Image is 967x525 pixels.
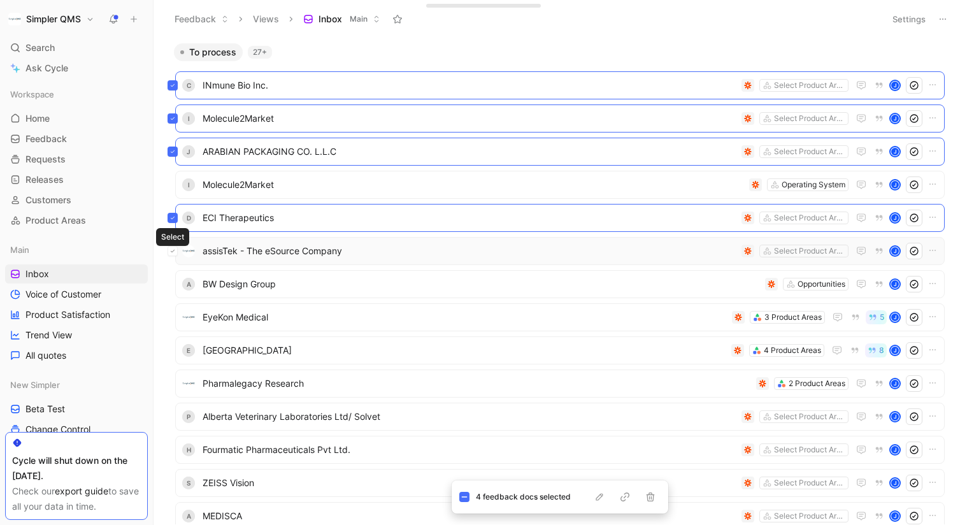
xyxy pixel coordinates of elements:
[175,336,945,364] a: E[GEOGRAPHIC_DATA]4 Product Areas8J
[175,204,945,232] a: DECI TherapeuticsSelect Product AreasJ
[5,375,148,394] div: New Simpler
[5,109,148,128] a: Home
[175,71,945,99] a: CINmune Bio Inc.Select Product AreasJ
[169,10,234,29] button: Feedback
[887,10,931,28] button: Settings
[5,191,148,210] a: Customers
[25,61,68,76] span: Ask Cycle
[10,378,60,391] span: New Simpler
[25,403,65,415] span: Beta Test
[25,153,66,166] span: Requests
[25,112,50,125] span: Home
[175,138,945,166] a: JARABIAN PACKAGING CO. L.L.CSelect Product AreasJ
[55,485,108,496] a: export guide
[5,285,148,304] a: Voice of Customer
[175,403,945,431] a: PAlberta Veterinary Laboratories Ltd/ SolvetSelect Product AreasJ
[5,305,148,324] a: Product Satisfaction
[5,326,148,345] a: Trend View
[12,484,141,514] div: Check our to save all your data in time.
[10,88,54,101] span: Workspace
[5,399,148,419] a: Beta Test
[8,13,21,25] img: Simpler QMS
[5,240,148,259] div: Main
[175,303,945,331] a: logoEyeKon Medical3 Product Areas5J
[175,436,945,464] a: HFourmatic Pharmaceuticals Pvt Ltd.Select Product AreasJ
[5,420,148,439] a: Change Control
[25,288,101,301] span: Voice of Customer
[175,370,945,398] a: logoPharmalegacy Research2 Product AreasJ
[5,264,148,284] a: Inbox
[25,214,86,227] span: Product Areas
[5,375,148,521] div: New SimplerBeta TestChange ControlTrainingNew Simpler - Addressed customer feedbackAll addressed ...
[5,10,97,28] button: Simpler QMSSimpler QMS
[5,346,148,365] a: All quotes
[12,453,141,484] div: Cycle will shut down on the [DATE].
[319,13,342,25] span: Inbox
[476,491,592,503] div: 4 feedback docs selected
[25,194,71,206] span: Customers
[5,85,148,104] div: Workspace
[175,469,945,497] a: SZEISS VisionSelect Product AreasJ
[248,46,272,59] div: 27+
[175,171,945,199] a: IMolecule2MarketOperating SystemJ
[175,270,945,298] a: ABW Design GroupOpportunitiesJ
[10,243,29,256] span: Main
[25,40,55,55] span: Search
[25,133,67,145] span: Feedback
[5,211,148,230] a: Product Areas
[26,13,81,25] h1: Simpler QMS
[175,237,945,265] a: logoassisTek - The eSource CompanySelect Product AreasJ
[247,10,285,29] button: Views
[25,308,110,321] span: Product Satisfaction
[25,349,66,362] span: All quotes
[297,10,386,29] button: InboxMain
[25,423,90,436] span: Change Control
[175,104,945,133] a: IMolecule2MarketSelect Product AreasJ
[5,59,148,78] a: Ask Cycle
[25,268,49,280] span: Inbox
[5,38,148,57] div: Search
[5,129,148,148] a: Feedback
[5,240,148,365] div: MainInboxVoice of CustomerProduct SatisfactionTrend ViewAll quotes
[350,13,368,25] span: Main
[5,150,148,169] a: Requests
[5,170,148,189] a: Releases
[189,46,236,59] span: To process
[25,173,64,186] span: Releases
[25,329,72,342] span: Trend View
[174,43,243,61] button: To process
